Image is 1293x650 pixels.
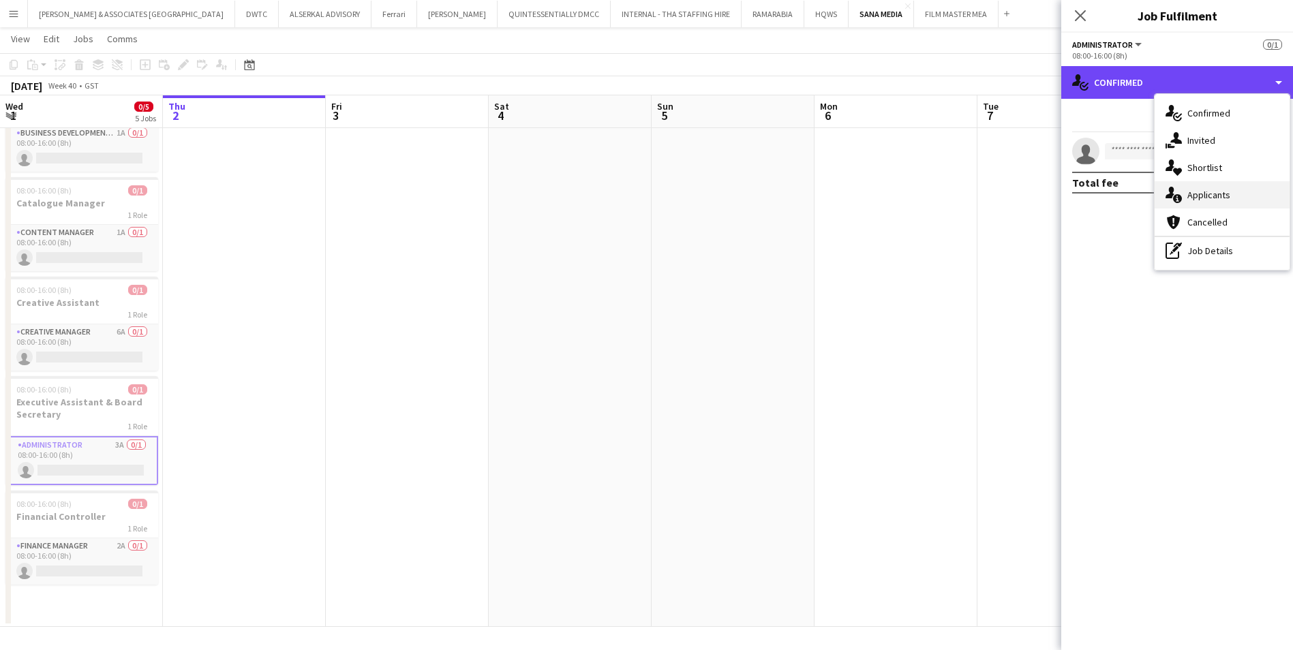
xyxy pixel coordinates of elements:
span: 08:00-16:00 (8h) [16,384,72,394]
app-card-role: Administrator3A0/108:00-16:00 (8h) [5,436,158,485]
button: INTERNAL - THA STAFFING HIRE [611,1,742,27]
span: Applicants [1187,189,1230,201]
button: FILM MASTER MEA [914,1,999,27]
app-job-card: 08:00-16:00 (8h)0/1Financial Controller1 RoleFinance Manager2A0/108:00-16:00 (8h) [5,491,158,585]
button: Administrator [1072,40,1144,50]
span: Sun [657,100,673,112]
span: View [11,33,30,45]
a: Edit [38,30,65,48]
span: 4 [492,108,509,123]
span: 7 [981,108,999,123]
button: [PERSON_NAME] & ASSOCIATES [GEOGRAPHIC_DATA] [28,1,235,27]
span: Wed [5,100,23,112]
span: Edit [44,33,59,45]
span: 1 Role [127,523,147,533]
button: ALSERKAL ADVISORY [279,1,371,27]
button: HQWS [804,1,849,27]
button: [PERSON_NAME] [417,1,498,27]
h3: Creative Assistant [5,296,158,309]
h3: Executive Assistant & Board Secretary [5,396,158,420]
span: Week 40 [45,80,79,91]
button: QUINTESSENTIALLY DMCC [498,1,611,27]
span: 0/1 [1263,40,1282,50]
span: 0/1 [128,185,147,196]
span: 08:00-16:00 (8h) [16,285,72,295]
button: DWTC [235,1,279,27]
span: 6 [818,108,838,123]
h3: Catalogue Manager [5,197,158,209]
h3: Job Fulfilment [1061,7,1293,25]
span: Cancelled [1187,216,1228,228]
span: Tue [983,100,999,112]
app-card-role: Finance Manager2A0/108:00-16:00 (8h) [5,538,158,585]
button: SANA MEDIA [849,1,914,27]
div: Confirmed [1061,66,1293,99]
span: 08:00-16:00 (8h) [16,185,72,196]
div: GST [85,80,99,91]
button: Ferrari [371,1,417,27]
span: 5 [655,108,673,123]
div: 5 Jobs [135,113,156,123]
span: 3 [329,108,342,123]
app-job-card: 08:00-16:00 (8h)0/1Executive Assistant & Board Secretary1 RoleAdministrator3A0/108:00-16:00 (8h) [5,376,158,485]
a: Comms [102,30,143,48]
span: 0/5 [134,102,153,112]
span: 1 Role [127,210,147,220]
h3: Financial Controller [5,510,158,523]
span: Administrator [1072,40,1133,50]
button: RAMARABIA [742,1,804,27]
app-job-card: 08:00-16:00 (8h)0/1Catalogue Manager1 RoleContent Manager1A0/108:00-16:00 (8h) [5,177,158,271]
div: Total fee [1072,176,1119,189]
app-card-role: Creative Manager6A0/108:00-16:00 (8h) [5,324,158,371]
span: 0/1 [128,499,147,509]
span: 0/1 [128,384,147,394]
app-card-role: Business Development Manager1A0/108:00-16:00 (8h) [5,125,158,172]
span: Fri [331,100,342,112]
div: 08:00-16:00 (8h) [1072,50,1282,61]
span: 1 [3,108,23,123]
span: 1 Role [127,421,147,431]
div: [DATE] [11,79,42,93]
span: Comms [107,33,138,45]
a: Jobs [67,30,99,48]
span: Jobs [73,33,93,45]
span: 0/1 [128,285,147,295]
span: Sat [494,100,509,112]
app-card-role: Content Manager1A0/108:00-16:00 (8h) [5,225,158,271]
app-job-card: 08:00-16:00 (8h)0/1Creative Assistant1 RoleCreative Manager6A0/108:00-16:00 (8h) [5,277,158,371]
span: Thu [168,100,185,112]
span: Shortlist [1187,161,1222,174]
span: Invited [1187,134,1215,146]
a: View [5,30,35,48]
span: 1 Role [127,309,147,320]
span: Confirmed [1187,107,1230,119]
span: Mon [820,100,838,112]
span: 08:00-16:00 (8h) [16,499,72,509]
span: 2 [166,108,185,123]
div: Job Details [1155,237,1290,264]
